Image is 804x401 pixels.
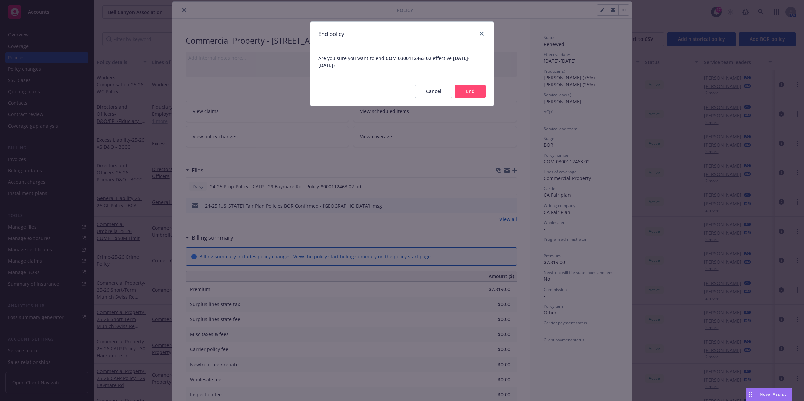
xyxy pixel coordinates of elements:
[478,30,486,38] a: close
[386,55,431,61] span: COM 0300112463 02
[415,85,452,98] button: Cancel
[746,388,792,401] button: Nova Assist
[455,85,486,98] button: End
[310,47,494,77] span: Are you sure you want to end effective ?
[746,388,754,401] div: Drag to move
[760,391,786,397] span: Nova Assist
[318,55,470,68] span: [DATE] - [DATE]
[318,30,344,38] h1: End policy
